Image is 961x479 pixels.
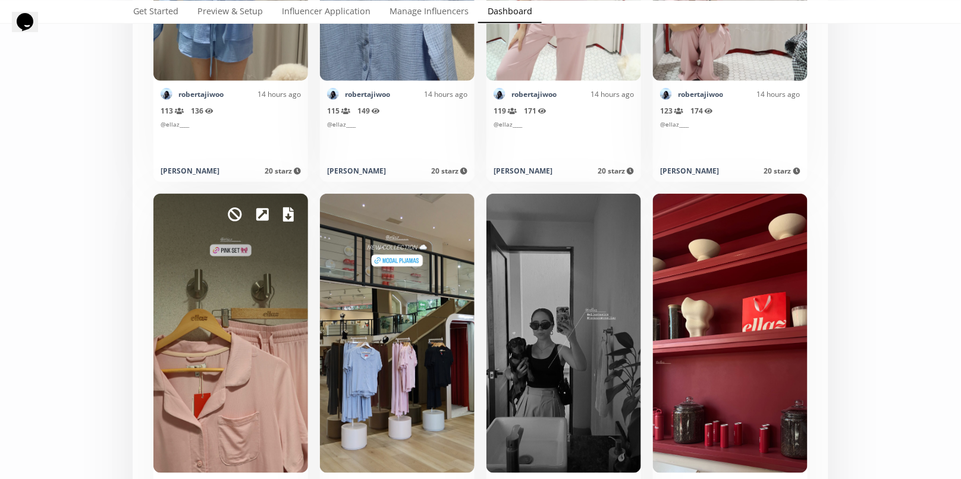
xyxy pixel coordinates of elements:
[327,166,386,176] div: [PERSON_NAME]
[723,89,800,99] div: 14 hours ago
[494,120,634,159] div: @ellaz____
[327,120,467,159] div: @ellaz____
[678,89,723,99] a: robertajiwoo
[660,88,672,100] img: 553519426_18531095272031687_9108109319303814463_n.jpg
[690,106,713,116] span: 174
[557,89,634,99] div: 14 hours ago
[357,106,380,116] span: 149
[345,89,390,99] a: robertajiwoo
[265,166,301,176] span: 20 starz
[494,166,552,176] div: [PERSON_NAME]
[161,166,219,176] div: [PERSON_NAME]
[660,106,683,116] span: 123
[431,166,467,176] span: 20 starz
[191,106,213,116] span: 136
[327,106,350,116] span: 115
[494,88,505,100] img: 553519426_18531095272031687_9108109319303814463_n.jpg
[660,166,719,176] div: [PERSON_NAME]
[390,89,467,99] div: 14 hours ago
[764,166,800,176] span: 20 starz
[178,89,224,99] a: robertajiwoo
[161,88,172,100] img: 553519426_18531095272031687_9108109319303814463_n.jpg
[660,120,800,159] div: @ellaz____
[12,12,50,48] iframe: chat widget
[161,120,301,159] div: @ellaz____
[524,106,547,116] span: 171
[598,166,634,176] span: 20 starz
[161,106,184,116] span: 113
[224,89,301,99] div: 14 hours ago
[327,88,339,100] img: 553519426_18531095272031687_9108109319303814463_n.jpg
[494,106,517,116] span: 119
[511,89,557,99] a: robertajiwoo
